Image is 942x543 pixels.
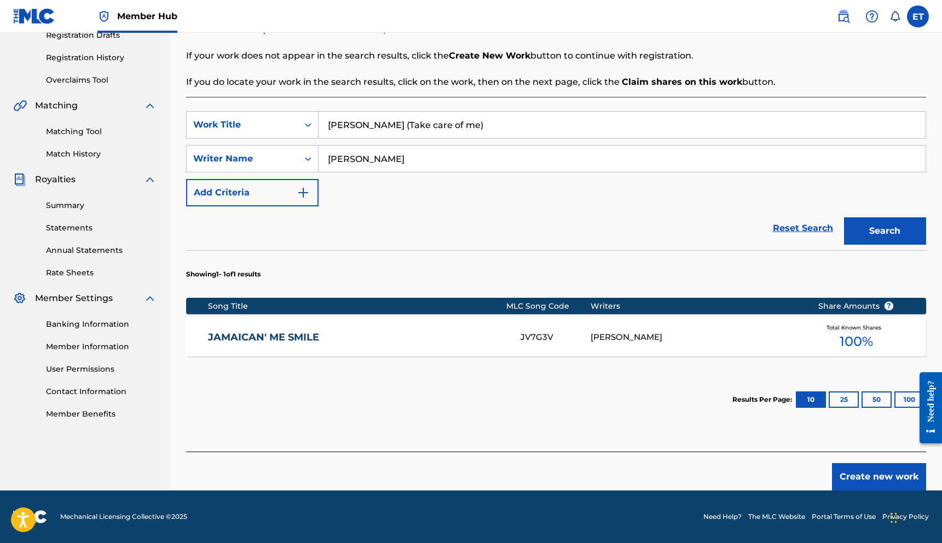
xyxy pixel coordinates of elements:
[35,292,113,305] span: Member Settings
[186,49,926,62] p: If your work does not appear in the search results, click the button to continue with registration.
[844,217,926,245] button: Search
[907,5,929,27] div: User Menu
[35,99,78,112] span: Matching
[591,301,801,312] div: Writers
[13,8,55,24] img: MLC Logo
[46,200,157,211] a: Summary
[143,99,157,112] img: expand
[117,10,177,22] span: Member Hub
[591,331,801,344] div: [PERSON_NAME]
[889,11,900,22] div: Notifications
[622,77,742,87] strong: Claim shares on this work
[46,148,157,160] a: Match History
[208,301,506,312] div: Song Title
[829,391,859,408] button: 25
[832,463,926,490] button: Create new work
[885,302,893,310] span: ?
[186,269,261,279] p: Showing 1 - 1 of 1 results
[208,331,506,344] a: JAMAICAN' ME SMILE
[521,331,591,344] div: JV7G3V
[13,99,27,112] img: Matching
[46,30,157,41] a: Registration Drafts
[703,512,742,522] a: Need Help?
[46,126,157,137] a: Matching Tool
[143,173,157,186] img: expand
[297,186,310,199] img: 9d2ae6d4665cec9f34b9.svg
[13,510,47,523] img: logo
[46,386,157,397] a: Contact Information
[97,10,111,23] img: Top Rightsholder
[748,512,805,522] a: The MLC Website
[143,292,157,305] img: expand
[837,10,850,23] img: search
[46,52,157,63] a: Registration History
[46,222,157,234] a: Statements
[35,173,76,186] span: Royalties
[818,301,894,312] span: Share Amounts
[882,512,929,522] a: Privacy Policy
[46,408,157,420] a: Member Benefits
[796,391,826,408] button: 10
[46,267,157,279] a: Rate Sheets
[812,512,876,522] a: Portal Terms of Use
[13,173,26,186] img: Royalties
[46,319,157,330] a: Banking Information
[186,111,926,250] form: Search Form
[862,391,892,408] button: 50
[449,50,530,61] strong: Create New Work
[767,216,839,240] a: Reset Search
[732,395,795,405] p: Results Per Page:
[827,324,886,332] span: Total Known Shares
[887,490,942,543] iframe: Chat Widget
[506,301,591,312] div: MLC Song Code
[840,332,873,351] span: 100 %
[193,118,292,131] div: Work Title
[891,501,897,534] div: Drag
[865,10,879,23] img: help
[13,292,26,305] img: Member Settings
[193,152,292,165] div: Writer Name
[186,179,319,206] button: Add Criteria
[911,363,942,452] iframe: Resource Center
[46,341,157,353] a: Member Information
[186,76,926,89] p: If you do locate your work in the search results, click on the work, then on the next page, click...
[60,512,187,522] span: Mechanical Licensing Collective © 2025
[46,363,157,375] a: User Permissions
[46,245,157,256] a: Annual Statements
[861,5,883,27] div: Help
[894,391,924,408] button: 100
[46,74,157,86] a: Overclaims Tool
[833,5,854,27] a: Public Search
